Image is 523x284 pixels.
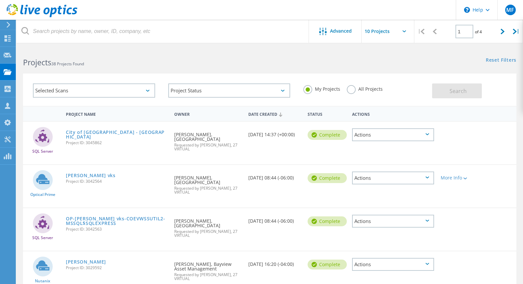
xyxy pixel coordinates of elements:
[432,83,482,98] button: Search
[171,208,245,244] div: [PERSON_NAME], [GEOGRAPHIC_DATA]
[171,122,245,158] div: [PERSON_NAME], [GEOGRAPHIC_DATA]
[174,273,242,281] span: Requested by [PERSON_NAME], 27 VIRTUAL
[509,20,523,43] div: |
[66,216,168,226] a: OP-[PERSON_NAME] vks-COEVWSSUTIL2-MSSQL$SQLEXPRESS
[66,260,106,264] a: [PERSON_NAME]
[171,165,245,201] div: [PERSON_NAME], [GEOGRAPHIC_DATA]
[66,179,168,183] span: Project ID: 3042564
[23,57,51,68] b: Projects
[475,29,482,35] span: of 4
[506,7,514,13] span: MF
[51,61,84,67] span: 38 Projects Found
[33,83,155,98] div: Selected Scans
[352,258,434,271] div: Actions
[486,58,516,63] a: Reset Filters
[171,108,245,120] div: Owner
[349,108,438,120] div: Actions
[174,230,242,237] span: Requested by [PERSON_NAME], 27 VIRTUAL
[168,83,290,98] div: Project Status
[245,208,304,230] div: [DATE] 08:44 (-06:00)
[66,141,168,145] span: Project ID: 3045862
[308,130,347,140] div: Complete
[174,143,242,151] span: Requested by [PERSON_NAME], 27 VIRTUAL
[63,108,171,120] div: Project Name
[308,173,347,183] div: Complete
[308,216,347,226] div: Complete
[32,149,53,153] span: SQL Server
[32,236,53,240] span: SQL Server
[7,14,77,18] a: Live Optics Dashboard
[66,227,168,231] span: Project ID: 3042563
[441,175,474,180] div: More Info
[35,279,50,283] span: Nutanix
[308,260,347,269] div: Complete
[303,85,340,91] label: My Projects
[352,128,434,141] div: Actions
[450,87,467,95] span: Search
[352,215,434,228] div: Actions
[245,165,304,187] div: [DATE] 08:44 (-06:00)
[30,193,55,197] span: Optical Prime
[304,108,349,120] div: Status
[347,85,383,91] label: All Projects
[464,7,470,13] svg: \n
[16,20,309,43] input: Search projects by name, owner, ID, company, etc
[330,29,352,33] span: Advanced
[66,130,168,139] a: City of [GEOGRAPHIC_DATA] - [GEOGRAPHIC_DATA]
[66,173,116,178] a: [PERSON_NAME] vks
[174,186,242,194] span: Requested by [PERSON_NAME], 27 VIRTUAL
[245,108,304,120] div: Date Created
[245,122,304,143] div: [DATE] 14:37 (+00:00)
[245,251,304,273] div: [DATE] 16:20 (-04:00)
[66,266,168,270] span: Project ID: 3029592
[352,172,434,184] div: Actions
[414,20,428,43] div: |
